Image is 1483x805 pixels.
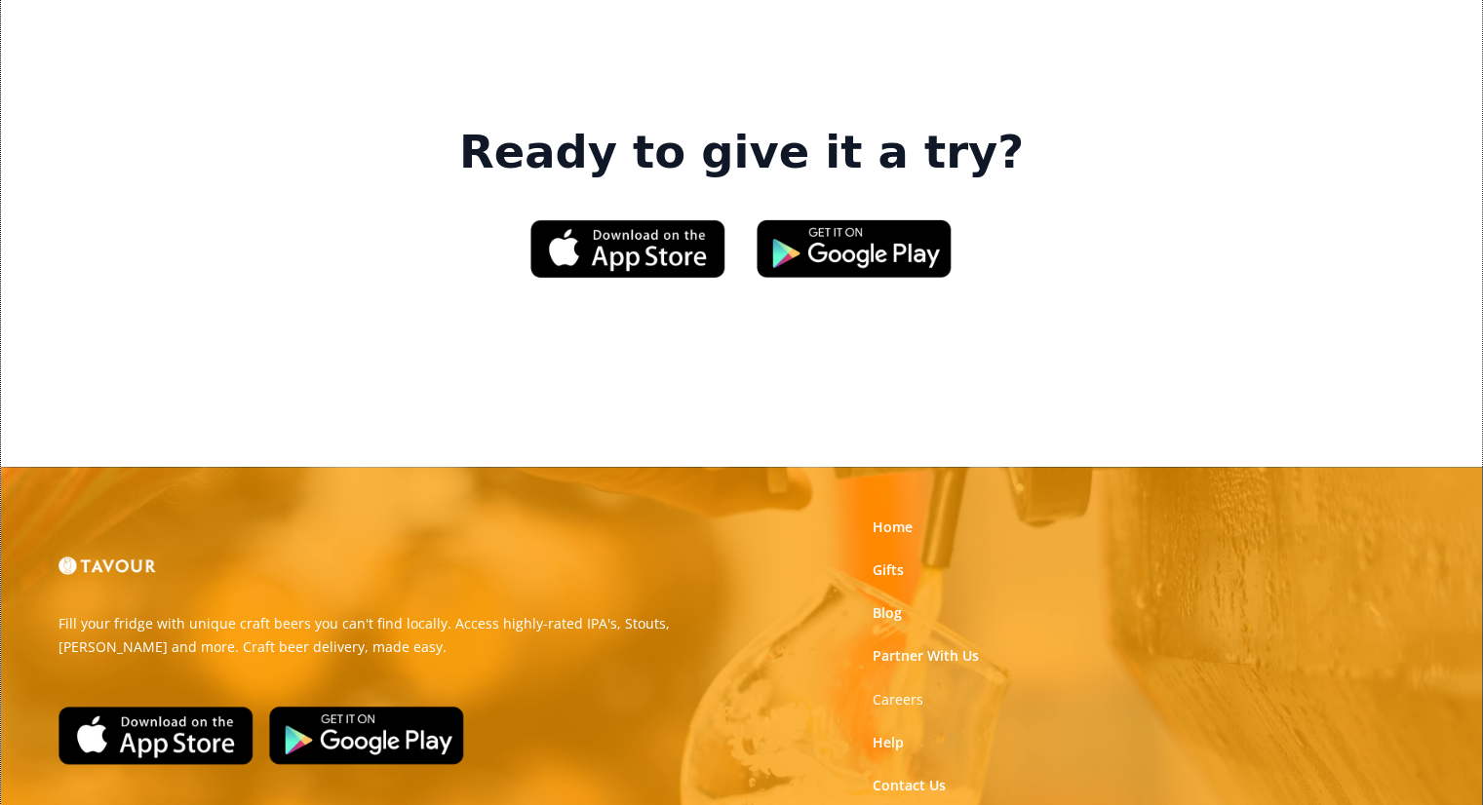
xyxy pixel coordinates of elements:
p: Fill your fridge with unique craft beers you can't find locally. Access highly-rated IPA's, Stout... [59,612,727,659]
a: Gifts [873,560,904,580]
a: Contact Us [873,775,946,794]
strong: Ready to give it a try? [459,126,1024,180]
a: Partner With Us [873,646,979,666]
strong: Careers [873,689,923,708]
a: Blog [873,603,902,623]
a: Careers [873,689,923,709]
a: Help [873,732,904,751]
a: Home [873,517,913,537]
